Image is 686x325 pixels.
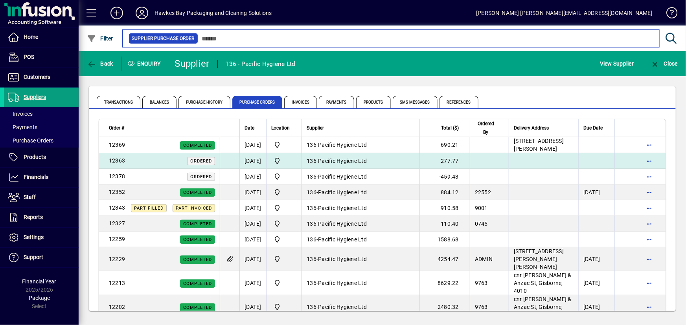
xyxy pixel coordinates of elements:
[183,221,212,226] span: Completed
[8,137,53,144] span: Purchase Orders
[85,57,115,71] button: Back
[318,304,367,310] span: Pacific Hygiene Ltd
[284,96,317,108] span: Invoices
[475,205,488,211] span: 9001
[109,220,125,226] span: 12327
[302,247,419,271] td: -
[22,278,57,285] span: Financial Year
[190,174,212,179] span: Ordered
[132,35,195,42] span: Supplier Purchase Order
[643,217,656,230] button: More options
[109,189,125,195] span: 12352
[271,156,297,166] span: Central
[271,172,297,181] span: Central
[583,124,603,132] span: Due Date
[109,124,124,132] span: Order #
[24,74,50,80] span: Customers
[239,295,266,319] td: [DATE]
[419,137,470,153] td: 690.21
[109,142,125,148] span: 12369
[4,27,79,47] a: Home
[134,206,164,211] span: Part Filled
[307,256,316,262] span: 136
[578,295,614,319] td: [DATE]
[307,173,316,180] span: 136
[643,170,656,183] button: More options
[475,189,491,195] span: 22552
[85,31,115,46] button: Filter
[419,184,470,200] td: 884.12
[419,153,470,169] td: 277.77
[183,281,212,286] span: Completed
[356,96,391,108] span: Products
[24,234,44,240] span: Settings
[109,280,125,286] span: 12213
[4,134,79,147] a: Purchase Orders
[129,6,154,20] button: Profile
[660,2,676,27] a: Knowledge Base
[109,157,125,164] span: 12363
[419,232,470,247] td: 1588.68
[318,205,367,211] span: Pacific Hygiene Ltd
[239,137,266,153] td: [DATE]
[183,305,212,310] span: Completed
[302,184,419,200] td: -
[650,60,678,67] span: Close
[307,221,316,227] span: 136
[4,68,79,87] a: Customers
[24,154,46,160] span: Products
[307,205,316,211] span: 136
[29,295,50,301] span: Package
[419,200,470,216] td: 910.58
[4,148,79,167] a: Products
[598,57,636,71] button: View Supplier
[176,206,212,211] span: Part Invoiced
[475,119,497,137] span: Ordered By
[104,6,129,20] button: Add
[190,159,212,164] span: Ordered
[643,253,656,265] button: More options
[8,111,33,117] span: Invoices
[307,124,324,132] span: Supplier
[643,155,656,167] button: More options
[4,228,79,247] a: Settings
[307,189,316,195] span: 136
[79,57,122,71] app-page-header-button: Back
[302,153,419,169] td: -
[643,233,656,246] button: More options
[643,301,656,313] button: More options
[318,221,367,227] span: Pacific Hygiene Ltd
[142,96,177,108] span: Balances
[441,124,459,132] span: Total ($)
[239,184,266,200] td: [DATE]
[239,232,266,247] td: [DATE]
[419,247,470,271] td: 4254.47
[475,221,488,227] span: 0745
[24,174,48,180] span: Financials
[509,247,578,271] td: [STREET_ADDRESS][PERSON_NAME][PERSON_NAME]
[318,173,367,180] span: Pacific Hygiene Ltd
[318,189,367,195] span: Pacific Hygiene Ltd
[642,57,686,71] app-page-header-button: Close enquiry
[183,237,212,242] span: Completed
[4,188,79,207] a: Staff
[393,96,438,108] span: SMS Messages
[4,208,79,227] a: Reports
[476,7,653,19] div: [PERSON_NAME] [PERSON_NAME][EMAIL_ADDRESS][DOMAIN_NAME]
[271,278,297,288] span: Central
[578,271,614,295] td: [DATE]
[271,203,297,213] span: Central
[302,232,419,247] td: -
[302,200,419,216] td: -
[271,140,297,150] span: Central
[307,124,415,132] div: Supplier
[514,124,549,132] span: Delivery Address
[109,256,125,262] span: 12229
[578,247,614,271] td: [DATE]
[419,295,470,319] td: 2480.32
[271,235,297,244] span: Central
[307,236,316,243] span: 136
[4,248,79,267] a: Support
[302,169,419,184] td: -
[440,96,478,108] span: References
